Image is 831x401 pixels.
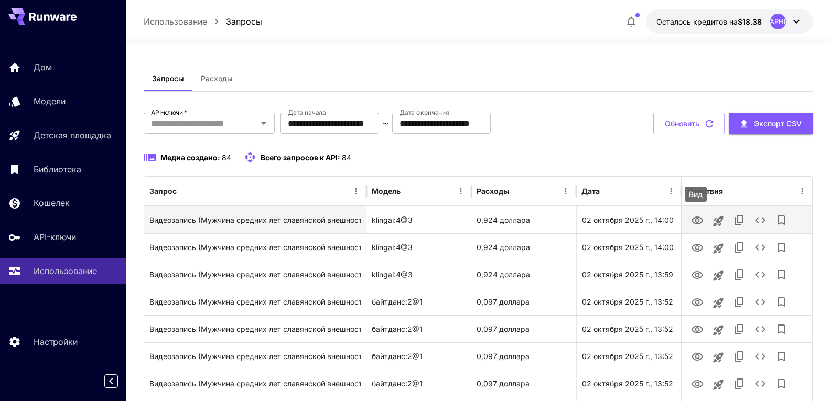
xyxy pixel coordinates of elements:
div: 0,097 доллара [471,288,576,315]
button: Подробности см. [750,291,771,312]
div: Нажмите, чтобы скопировать подсказку [149,207,361,233]
button: Подробности см. [750,210,771,231]
button: 18,37896 долларов США[GEOGRAPHIC_DATA] [646,9,813,34]
font: 0,097 доллара [477,379,530,388]
div: 02 октября 2025 г., 13:59 [576,261,681,288]
font: 0,097 доллара [477,352,530,361]
button: Свернуть боковую панель [104,374,118,388]
font: 0,097 доллара [477,297,530,306]
button: Запуск на игровой площадке [708,374,729,395]
font: Медиа создано: [160,153,220,162]
button: Меню [558,184,573,199]
div: 02 октября 2025 г., 14:00 [576,206,681,233]
font: Обновить [665,119,699,128]
font: klingai:4@3 [372,270,413,279]
div: байтданс:2@1 [366,370,471,397]
font: klingai:4@3 [372,215,413,224]
button: Меню [454,184,468,199]
font: klingai:4@3 [372,243,413,252]
div: 02 октября 2025 г., 13:52 [576,370,681,397]
div: Нажмите, чтобы скопировать подсказку [149,343,361,370]
font: 02 октября 2025 г., 13:52 [582,379,673,388]
font: Дата [581,187,600,196]
div: Свернуть боковую панель [112,372,126,391]
button: Меню [664,184,678,199]
div: 0,097 доллара [471,342,576,370]
font: Вид [689,190,703,199]
div: 02 октября 2025 г., 14:00 [576,233,681,261]
button: Добавить в библиотеку [771,319,792,340]
font: Детская площадка [34,130,111,140]
font: Расходы [201,74,233,83]
div: Нажмите, чтобы скопировать подсказку [149,370,361,397]
button: Сортировать [510,184,525,199]
button: Вид [687,209,708,231]
font: 02 октября 2025 г., 14:00 [582,215,674,224]
button: Вид [687,236,708,258]
div: 18,37896 долларов США [656,16,762,27]
button: Запуск на игровой площадке [708,211,729,232]
button: Вид [687,345,708,367]
button: Вид [687,318,708,340]
font: Всего запросов к API: [261,153,340,162]
font: 84 [222,153,231,162]
font: 84 [342,153,351,162]
button: Запуск на игровой площадке [708,347,729,368]
button: Запуск на игровой площадке [708,265,729,286]
a: Использование [144,15,207,28]
button: Меню [795,184,810,199]
button: Обновить [653,113,725,134]
button: Вид [687,373,708,394]
div: 0,924 доллара [471,261,576,288]
div: klingai:4@3 [366,261,471,288]
font: байтданс:2@1 [372,324,423,333]
font: Модели [34,96,66,106]
font: 02 октября 2025 г., 13:52 [582,352,673,361]
font: Расходы [477,187,509,196]
div: klingai:4@3 [366,206,471,233]
font: Дата окончания [400,109,449,116]
button: Добавить в библиотеку [771,346,792,367]
font: 0,097 доллара [477,324,530,333]
button: Открыть [256,116,271,131]
button: Копировать TaskUUID [729,373,750,394]
button: Добавить в библиотеку [771,291,792,312]
button: Запуск на игровой площадке [708,292,729,313]
nav: хлебные крошки [144,15,262,28]
button: Вид [687,291,708,312]
font: Библиотека [34,164,81,175]
div: Нажмите, чтобы скопировать подсказку [149,234,361,261]
div: 02 октября 2025 г., 13:52 [576,315,681,342]
button: Копировать TaskUUID [729,210,750,231]
button: Добавить в библиотеку [771,264,792,285]
div: байтданс:2@1 [366,315,471,342]
a: Запросы [226,15,262,28]
font: Осталось кредитов на [656,17,738,26]
font: Кошелек [34,198,70,208]
font: байтданс:2@1 [372,352,423,361]
font: 02 октября 2025 г., 13:59 [582,270,673,279]
button: Копировать TaskUUID [729,237,750,258]
button: Копировать TaskUUID [729,319,750,340]
font: байтданс:2@1 [372,379,423,388]
button: Копировать TaskUUID [729,291,750,312]
font: 0,924 доллара [477,243,530,252]
div: 02 октября 2025 г., 13:52 [576,288,681,315]
div: 0,097 доллара [471,315,576,342]
button: Меню [349,184,363,199]
div: 0,097 доллара [471,370,576,397]
button: Копировать TaskUUID [729,264,750,285]
font: Модель [372,187,401,196]
font: 02 октября 2025 г., 14:00 [582,243,674,252]
font: $18.38 [738,17,762,26]
font: Дата начала [288,109,326,116]
div: байтданс:2@1 [366,342,471,370]
font: API-ключи [34,232,76,242]
font: ~ [383,118,388,128]
button: Запуск на игровой площадке [708,320,729,341]
button: Подробности см. [750,373,771,394]
div: 02 октября 2025 г., 13:52 [576,342,681,370]
button: Подробности см. [750,264,771,285]
font: байтданс:2@1 [372,297,423,306]
font: [GEOGRAPHIC_DATA] [743,17,813,26]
